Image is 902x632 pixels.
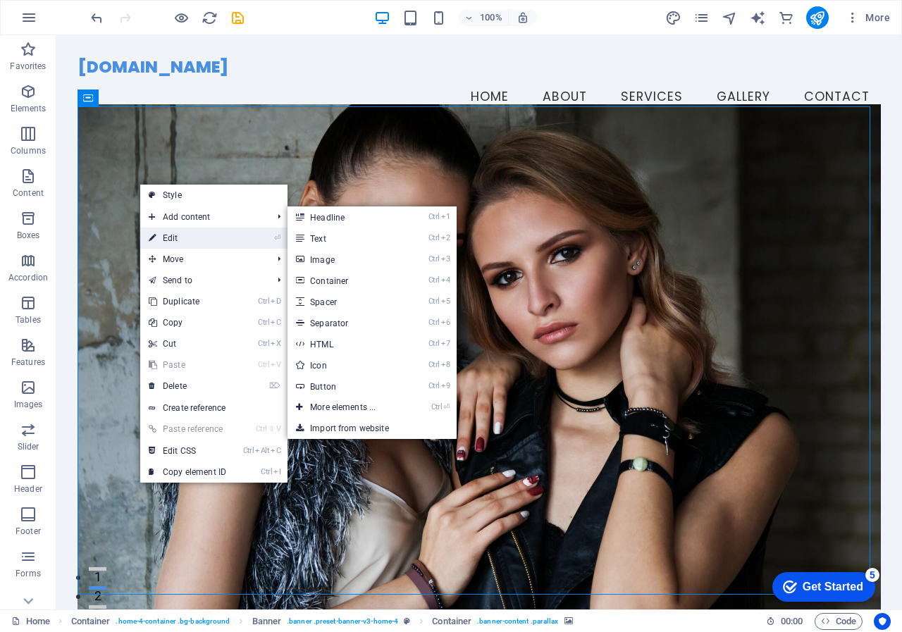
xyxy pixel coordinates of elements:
[243,446,254,455] i: Ctrl
[14,399,43,410] p: Images
[11,103,47,114] p: Elements
[71,613,111,630] span: Click to select. Double-click to edit
[431,402,443,411] i: Ctrl
[258,339,269,348] i: Ctrl
[288,333,404,354] a: Ctrl7HTML
[750,10,766,26] i: AI Writer
[140,440,235,461] a: CtrlAltCEdit CSS
[693,9,710,26] button: pages
[441,297,450,306] i: 5
[722,10,738,26] i: Navigator
[276,424,280,433] i: V
[428,360,440,369] i: Ctrl
[140,249,266,270] span: Move
[428,233,440,242] i: Ctrl
[140,397,288,419] a: Create reference
[441,233,450,242] i: 2
[778,10,794,26] i: Commerce
[459,9,509,26] button: 100%
[32,570,50,574] button: 3
[140,228,235,249] a: ⏎Edit
[229,9,246,26] button: save
[258,318,269,327] i: Ctrl
[140,312,235,333] a: CtrlCCopy
[271,339,280,348] i: X
[840,6,896,29] button: More
[441,318,450,327] i: 6
[288,376,404,397] a: Ctrl9Button
[140,291,235,312] a: CtrlDDuplicate
[809,10,825,26] i: Publish
[288,291,404,312] a: Ctrl5Spacer
[140,185,288,206] a: Style
[11,613,50,630] a: Click to cancel selection. Double-click to open Pages
[230,10,246,26] i: Save (Ctrl+S)
[18,441,39,452] p: Slider
[11,357,45,368] p: Features
[806,6,829,29] button: publish
[17,230,40,241] p: Boxes
[428,212,440,221] i: Ctrl
[443,402,450,411] i: ⏎
[140,376,235,397] a: ⌦Delete
[517,11,529,24] i: On resize automatically adjust zoom level to fit chosen device.
[140,419,235,440] a: Ctrl⇧VPaste reference
[32,551,50,554] button: 2
[14,483,42,495] p: Header
[271,297,280,306] i: D
[428,297,440,306] i: Ctrl
[16,568,41,579] p: Forms
[101,3,115,17] div: 5
[750,9,767,26] button: text_generator
[252,613,282,630] span: Click to select. Double-click to edit
[477,613,558,630] span: . banner-content .parallax
[287,613,398,630] span: . banner .preset-banner-v3-home-4
[288,312,404,333] a: Ctrl6Separator
[89,10,105,26] i: Undo: Change gallery images (Ctrl+Z)
[271,446,280,455] i: C
[13,187,44,199] p: Content
[874,613,891,630] button: Usercentrics
[441,212,450,221] i: 1
[10,61,46,72] p: Favorites
[271,360,280,369] i: V
[441,275,450,285] i: 4
[791,616,793,626] span: :
[428,275,440,285] i: Ctrl
[288,228,404,249] a: Ctrl2Text
[665,9,682,26] button: design
[441,254,450,264] i: 3
[8,7,111,37] div: Get Started 5 items remaining, 0% complete
[846,11,890,25] span: More
[8,272,48,283] p: Accordion
[665,10,681,26] i: Design (Ctrl+Alt+Y)
[428,381,440,390] i: Ctrl
[778,9,795,26] button: commerce
[140,206,266,228] span: Add content
[288,354,404,376] a: Ctrl8Icon
[564,617,573,625] i: This element contains a background
[16,526,41,537] p: Footer
[288,418,457,439] a: Import from website
[268,424,275,433] i: ⇧
[288,397,404,418] a: Ctrl⏎More elements ...
[288,206,404,228] a: Ctrl1Headline
[693,10,710,26] i: Pages (Ctrl+Alt+S)
[202,10,218,26] i: Reload page
[404,617,410,625] i: This element is a customizable preset
[441,339,450,348] i: 7
[441,360,450,369] i: 8
[140,333,235,354] a: CtrlXCut
[271,318,280,327] i: C
[116,613,230,630] span: . home-4-container .bg-background
[428,318,440,327] i: Ctrl
[38,16,99,28] div: Get Started
[16,314,41,326] p: Tables
[201,9,218,26] button: reload
[256,424,267,433] i: Ctrl
[428,339,440,348] i: Ctrl
[11,145,46,156] p: Columns
[766,613,803,630] h6: Session time
[815,613,863,630] button: Code
[269,381,280,390] i: ⌦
